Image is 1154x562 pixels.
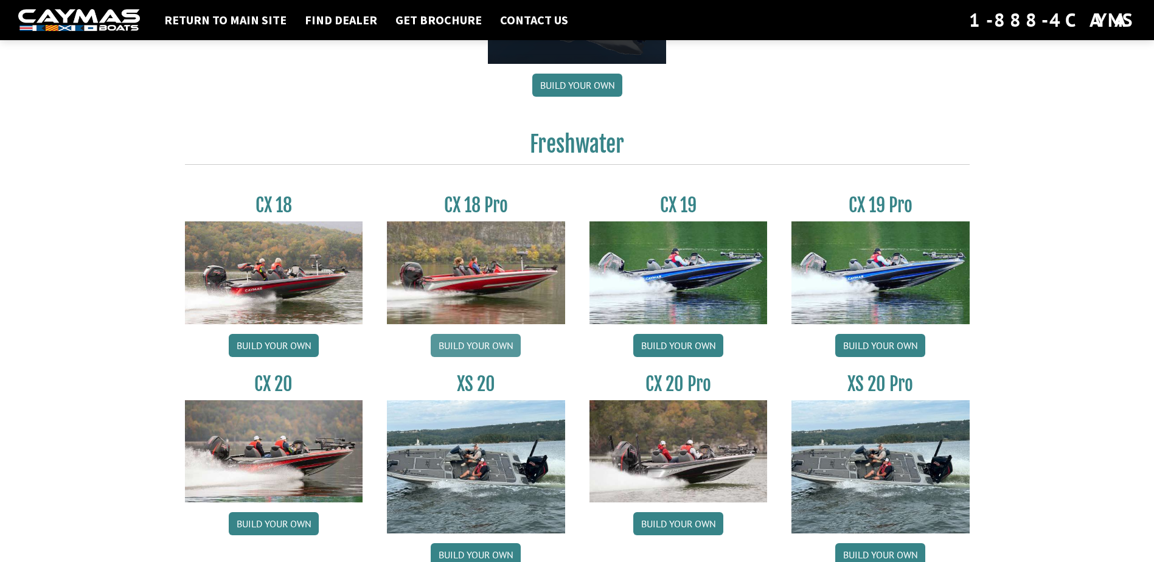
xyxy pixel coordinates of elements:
img: CX19_thumbnail.jpg [589,221,768,324]
a: Build your own [431,334,521,357]
h3: XS 20 Pro [791,373,970,395]
h3: CX 19 [589,194,768,217]
img: CX-20Pro_thumbnail.jpg [589,400,768,502]
a: Find Dealer [299,12,383,28]
h3: CX 18 [185,194,363,217]
a: Contact Us [494,12,574,28]
img: CX-18SS_thumbnail.jpg [387,221,565,324]
img: CX-18S_thumbnail.jpg [185,221,363,324]
img: XS_20_resized.jpg [387,400,565,533]
a: Build your own [229,512,319,535]
img: CX19_thumbnail.jpg [791,221,970,324]
a: Get Brochure [389,12,488,28]
a: Return to main site [158,12,293,28]
a: Build your own [229,334,319,357]
a: Build your own [532,74,622,97]
a: Build your own [633,512,723,535]
img: white-logo-c9c8dbefe5ff5ceceb0f0178aa75bf4bb51f6bca0971e226c86eb53dfe498488.png [18,9,140,32]
h3: CX 20 [185,373,363,395]
img: CX-20_thumbnail.jpg [185,400,363,502]
div: 1-888-4CAYMAS [969,7,1136,33]
h2: Freshwater [185,131,970,165]
h3: CX 19 Pro [791,194,970,217]
h3: CX 18 Pro [387,194,565,217]
h3: XS 20 [387,373,565,395]
h3: CX 20 Pro [589,373,768,395]
a: Build your own [633,334,723,357]
img: XS_20_resized.jpg [791,400,970,533]
a: Build your own [835,334,925,357]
